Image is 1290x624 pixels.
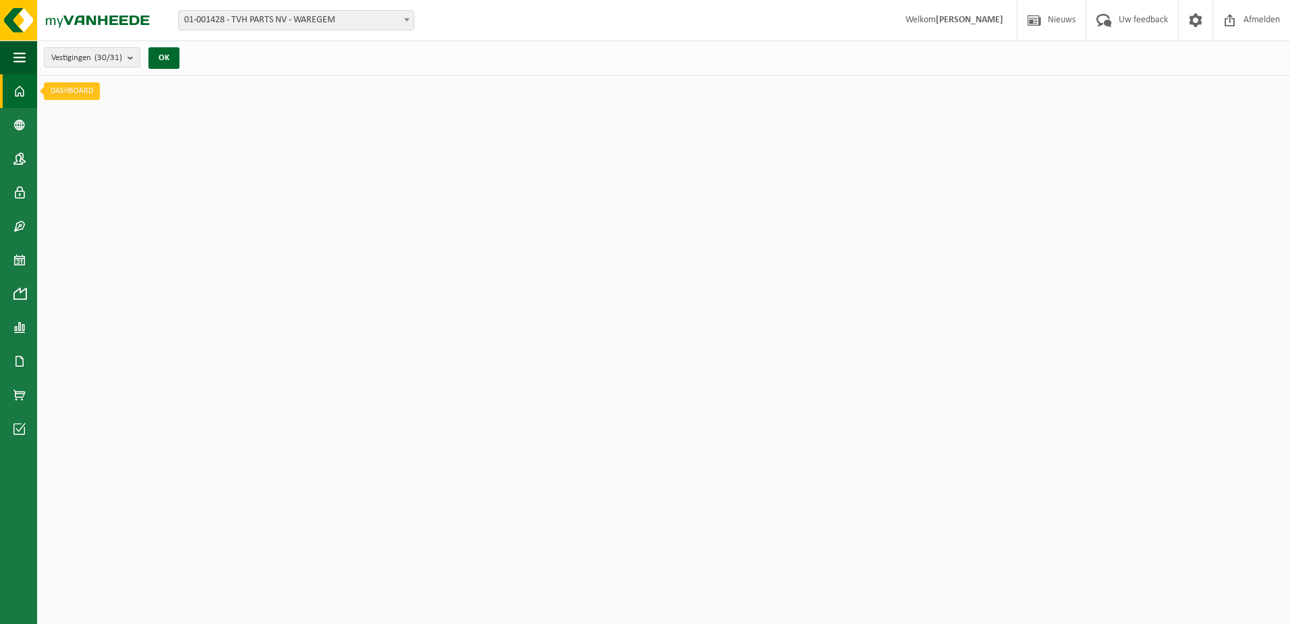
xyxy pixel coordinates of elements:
[51,48,122,68] span: Vestigingen
[178,10,414,30] span: 01-001428 - TVH PARTS NV - WAREGEM
[179,11,414,30] span: 01-001428 - TVH PARTS NV - WAREGEM
[936,15,1003,25] strong: [PERSON_NAME]
[94,53,122,62] count: (30/31)
[148,47,179,69] button: OK
[44,47,140,68] button: Vestigingen(30/31)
